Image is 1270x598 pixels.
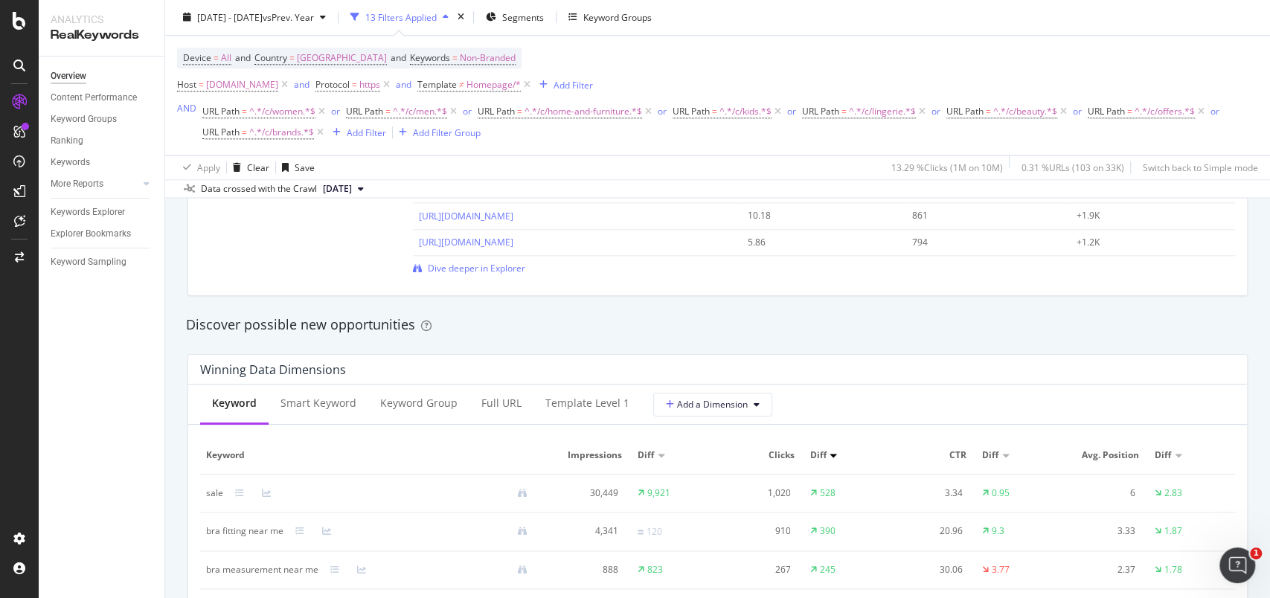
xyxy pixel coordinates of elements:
[289,52,295,65] span: =
[413,262,525,274] a: Dive deeper in Explorer
[896,524,963,538] div: 20.96
[463,105,472,119] button: or
[359,75,380,96] span: https
[993,102,1057,123] span: ^.*/c/beauty.*$
[1068,486,1135,500] div: 6
[227,156,269,180] button: Clear
[197,161,220,174] div: Apply
[946,106,984,118] span: URL Path
[658,105,667,119] button: or
[723,486,790,500] div: 1,020
[1164,524,1182,538] div: 1.87
[51,176,103,192] div: More Reports
[235,52,251,65] span: and
[254,52,287,65] span: Country
[452,52,458,65] span: =
[51,254,154,270] a: Keyword Sampling
[802,106,839,118] span: URL Path
[51,205,125,220] div: Keywords Explorer
[723,563,790,576] div: 267
[51,133,83,149] div: Ranking
[1164,486,1182,500] div: 2.83
[177,156,220,180] button: Apply
[896,563,963,576] div: 30.06
[787,106,796,118] div: or
[419,210,513,222] a: [URL][DOMAIN_NAME]
[723,524,790,538] div: 910
[247,161,269,174] div: Clear
[183,52,211,65] span: Device
[177,6,332,30] button: [DATE] - [DATE]vsPrev. Year
[931,106,940,118] div: or
[51,27,153,44] div: RealKeywords
[391,52,406,65] span: and
[1073,106,1082,118] div: or
[197,11,263,24] span: [DATE] - [DATE]
[1088,106,1125,118] span: URL Path
[51,12,153,27] div: Analytics
[1137,156,1258,180] button: Switch back to Simple mode
[323,183,352,196] span: 2025 Aug. 16th
[460,48,516,69] span: Non-Branded
[849,102,916,123] span: ^.*/c/lingerie.*$
[202,106,240,118] span: URL Path
[51,226,131,242] div: Explorer Bookmarks
[1210,105,1219,119] button: or
[1219,547,1255,583] iframe: Intercom live chat
[297,48,387,69] span: [GEOGRAPHIC_DATA]
[551,486,618,500] div: 30,449
[51,155,154,170] a: Keywords
[712,106,717,118] span: =
[647,563,663,576] div: 823
[982,448,998,462] span: Diff
[896,448,966,462] span: CTR
[455,10,467,25] div: times
[206,486,223,500] div: sale
[1077,236,1213,249] div: +1.2K
[809,448,826,462] span: Diff
[525,102,642,123] span: ^.*/c/home-and-furniture.*$
[992,524,1004,538] div: 9.3
[352,79,357,91] span: =
[51,68,86,84] div: Overview
[583,11,652,24] div: Keyword Groups
[331,106,340,118] div: or
[327,124,386,142] button: Add Filter
[1155,448,1171,462] span: Diff
[891,161,1003,174] div: 13.29 % Clicks ( 1M on 10M )
[344,6,455,30] button: 13 Filters Applied
[912,236,1049,249] div: 794
[315,79,350,91] span: Protocol
[673,106,710,118] span: URL Path
[463,106,472,118] div: or
[206,448,536,462] span: Keyword
[545,396,629,411] div: Template Level 1
[249,102,315,123] span: ^.*/c/women.*$
[317,181,370,199] button: [DATE]
[992,563,1010,576] div: 3.77
[51,133,154,149] a: Ranking
[551,563,618,576] div: 888
[819,524,835,538] div: 390
[177,103,196,115] div: AND
[502,11,544,24] span: Segments
[396,79,411,91] div: and
[51,176,139,192] a: More Reports
[517,106,522,118] span: =
[249,123,314,144] span: ^.*/c/brands.*$
[280,396,356,411] div: Smart Keyword
[551,448,622,462] span: Impressions
[459,79,464,91] span: ≠
[819,486,835,500] div: 528
[212,396,257,411] div: Keyword
[992,486,1010,500] div: 0.95
[331,105,340,119] button: or
[214,52,219,65] span: =
[1250,547,1262,559] span: 1
[658,106,667,118] div: or
[554,79,593,91] div: Add Filter
[199,79,204,91] span: =
[51,226,154,242] a: Explorer Bookmarks
[202,126,240,139] span: URL Path
[638,530,644,534] img: Equal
